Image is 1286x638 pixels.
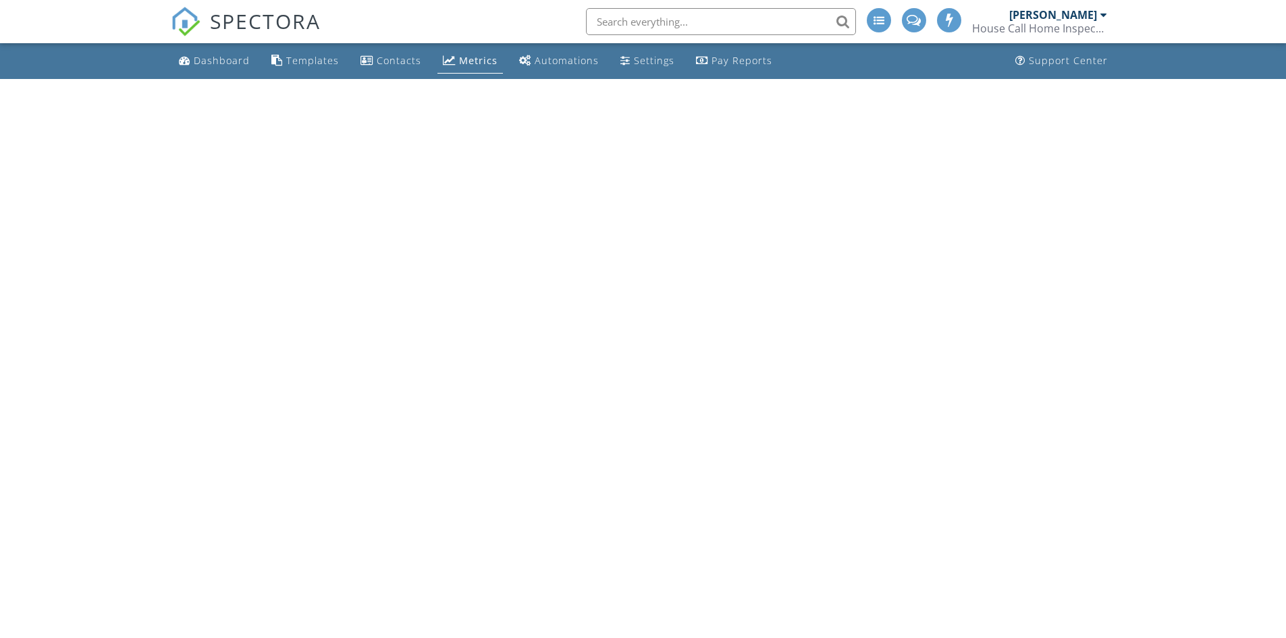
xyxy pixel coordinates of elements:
a: Support Center [1010,49,1113,74]
div: Templates [286,54,339,67]
div: Contacts [377,54,421,67]
span: SPECTORA [210,7,321,35]
a: Automations (Advanced) [514,49,604,74]
a: Templates [266,49,344,74]
a: SPECTORA [171,18,321,47]
a: Contacts [355,49,427,74]
a: Metrics [437,49,503,74]
a: Pay Reports [691,49,778,74]
div: Dashboard [194,54,250,67]
div: Pay Reports [712,54,772,67]
div: Automations [535,54,599,67]
input: Search everything... [586,8,856,35]
div: Support Center [1029,54,1108,67]
img: The Best Home Inspection Software - Spectora [171,7,200,36]
div: Metrics [459,54,498,67]
a: Dashboard [173,49,255,74]
a: Settings [615,49,680,74]
div: [PERSON_NAME] [1009,8,1097,22]
div: House Call Home Inspection [972,22,1107,35]
div: Settings [634,54,674,67]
